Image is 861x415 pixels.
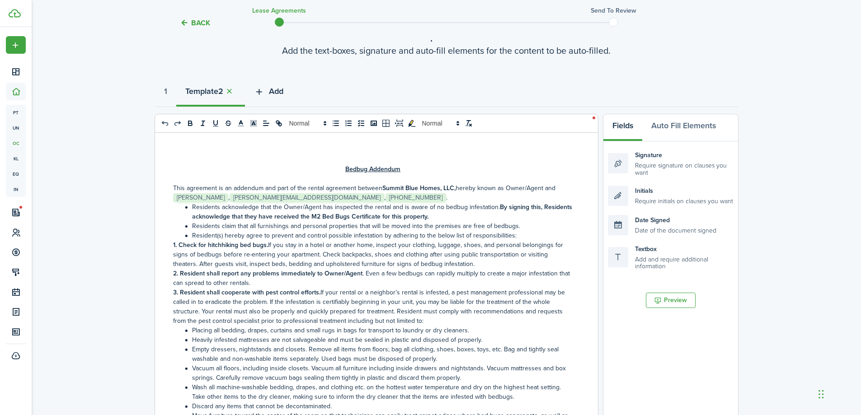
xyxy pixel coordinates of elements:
[183,202,573,221] li: Residents acknowledge that the Owner/Agent has inspected the rental and is aware of no bedbug inf...
[345,164,400,174] u: Bedbug Addendum
[159,118,171,129] button: undo: undo
[183,382,573,401] li: Wash all machine-washable bedding, drapes, and clothing etc. on the hottest water temperature and...
[183,335,573,345] li: Heavily infested mattresses are not salvageable and must be sealed in plastic and disposed of pro...
[816,372,861,415] iframe: Chat Widget
[273,118,285,129] button: link
[192,202,572,221] strong: By signing this, Residents acknowledge that they have received the M2 Bed Bugs Certificate for th...
[183,401,573,411] li: Discard any items that cannot be decontaminated.
[171,118,184,129] button: redo: redo
[367,118,380,129] button: image
[462,118,475,129] button: clean
[6,105,26,120] a: pt
[6,36,26,54] button: Open menu
[269,85,283,98] span: Add
[342,118,355,129] button: list: ordered
[173,288,573,326] p: If your rental or a neighbor’s rental is infested, a pest management professional may be called i...
[173,193,228,202] span: [PERSON_NAME]
[164,85,167,98] strong: 1
[252,6,306,15] h3: Lease Agreements
[173,288,320,297] strong: 3. Resident shall cooperate with pest control efforts.
[183,221,573,231] li: Residents claim that all furnishings and personal properties that will be moved into the premises...
[218,85,223,98] strong: 2
[173,240,268,250] strong: 1. Check for hitchhiking bed bugs.
[183,345,573,364] li: Empty dressers, nightstands and closets. Remove all items from floors; bag all clothing, shoes, b...
[603,114,642,141] button: Fields
[183,364,573,382] li: Vacuum all floors, including inside closets. Vacuum all furniture including inside drawers and ni...
[386,193,446,202] span: [PHONE_NUMBER]
[184,118,197,129] button: bold
[646,293,696,308] button: Preview
[380,118,393,129] button: table-better
[9,9,21,18] img: TenantCloud
[183,326,573,335] li: Placing all bedding, drapes, curtains and small rugs in bags for transport to laundry or dry clea...
[6,166,26,182] a: eq
[223,86,236,97] button: Close tab
[173,240,573,269] p: If you stay in a hotel or another home, inspect your clothing, luggage, shoes, and personal belon...
[393,118,405,129] button: pageBreak
[173,269,573,288] p: . Even a few bedbugs can rapidly multiply to create a major infestation that can spread to other ...
[197,118,209,129] button: italic
[6,120,26,135] a: un
[382,183,456,193] strong: Summit Blue Homes, LLC,
[185,85,218,98] strong: Template
[209,118,222,129] button: underline
[222,118,235,129] button: strike
[173,269,362,278] strong: 2. Resident shall report any problems immediately to Owner/Agent
[355,118,367,129] button: list: check
[6,182,26,197] a: in
[180,18,210,28] button: Back
[173,183,573,202] p: This agreement is an addendum and part of the rental agreement between hereby known as Owner/Agen...
[642,114,725,141] button: Auto Fill Elements
[245,80,292,107] button: Add
[230,193,384,202] span: [PERSON_NAME][EMAIL_ADDRESS][DOMAIN_NAME]
[155,44,738,57] wizard-step-header-description: Add the text-boxes, signature and auto-fill elements for the content to be auto-filled.
[6,135,26,151] a: oc
[6,151,26,166] a: kl
[183,231,573,240] li: Resident(s) hereby agree to prevent and control possible infestation by adhering to the below lis...
[329,118,342,129] button: list: bullet
[591,6,636,15] h3: Send to review
[819,381,824,408] div: Drag
[405,118,418,129] button: toggleMarkYellow: markYellow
